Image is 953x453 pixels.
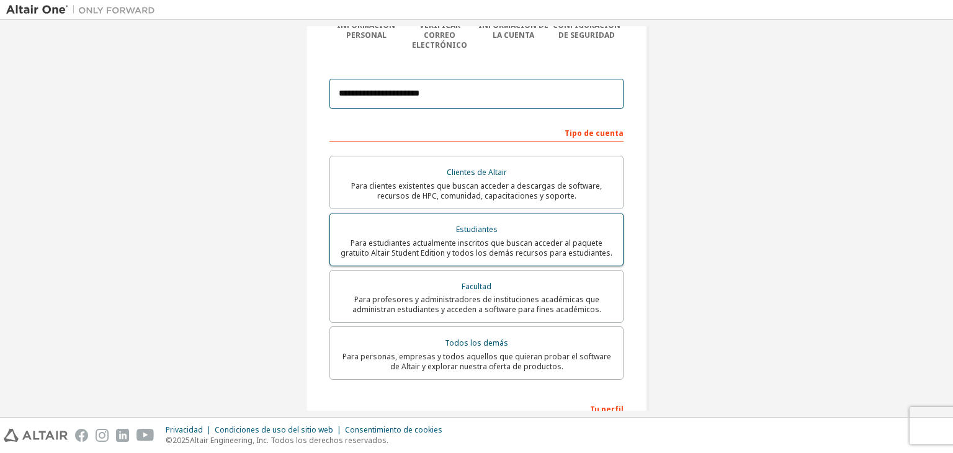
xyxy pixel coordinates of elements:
[352,294,601,315] font: Para profesores y administradores de instituciones académicas que administran estudiantes y acced...
[565,128,624,138] font: Tipo de cuenta
[445,338,508,348] font: Todos los demás
[166,435,172,446] font: ©
[462,281,491,292] font: Facultad
[342,351,611,372] font: Para personas, empresas y todos aquellos que quieran probar el software de Altair y explorar nues...
[590,404,624,415] font: Tu perfil
[172,435,190,446] font: 2025
[215,424,333,435] font: Condiciones de uso del sitio web
[136,429,154,442] img: youtube.svg
[337,20,395,40] font: Información personal
[166,424,203,435] font: Privacidad
[341,238,612,258] font: Para estudiantes actualmente inscritos que buscan acceder al paquete gratuito Altair Student Edit...
[412,20,467,50] font: Verificar correo electrónico
[553,20,620,40] font: Configuración de seguridad
[6,4,161,16] img: Altair Uno
[96,429,109,442] img: instagram.svg
[351,181,602,201] font: Para clientes existentes que buscan acceder a descargas de software, recursos de HPC, comunidad, ...
[456,224,498,235] font: Estudiantes
[478,20,548,40] font: Información de la cuenta
[190,435,388,446] font: Altair Engineering, Inc. Todos los derechos reservados.
[75,429,88,442] img: facebook.svg
[447,167,507,177] font: Clientes de Altair
[345,424,442,435] font: Consentimiento de cookies
[4,429,68,442] img: altair_logo.svg
[116,429,129,442] img: linkedin.svg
